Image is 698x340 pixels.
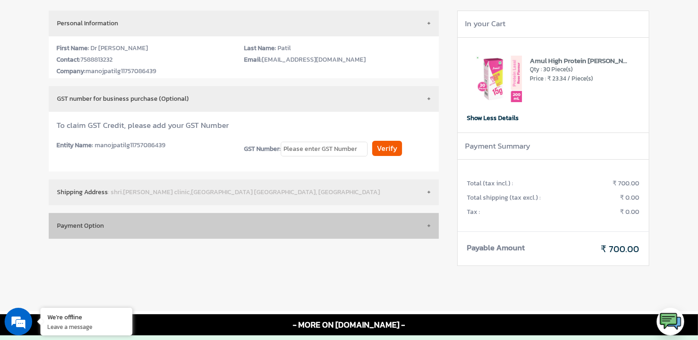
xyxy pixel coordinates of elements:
[108,187,380,197] span: : shri.[PERSON_NAME] clinic,[GEOGRAPHIC_DATA] [GEOGRAPHIC_DATA], [GEOGRAPHIC_DATA]
[19,108,160,201] span: We are offline. Please leave us a message.
[530,56,630,65] div: Amul High Protein [PERSON_NAME], 200mL | Pack of 30
[135,267,167,280] em: Submit
[5,235,175,267] textarea: Type your message and click 'Submit'
[543,65,573,74] span: 30 Piece(s)
[49,179,439,205] button: Shipping Address: shri.[PERSON_NAME] clinic,[GEOGRAPHIC_DATA] [GEOGRAPHIC_DATA], [GEOGRAPHIC_DATA]
[467,179,553,188] span: Total (tax incl.) :
[85,66,156,76] span: manojpatilg11757086439
[57,55,80,64] label: Contact:
[281,142,368,156] input: Please enter GST Number
[553,193,639,202] span: ₹ 0.00
[49,213,439,239] button: Payment Option
[262,55,366,64] span: [EMAIL_ADDRESS][DOMAIN_NAME]
[465,18,505,29] span: In your Cart
[72,225,117,231] em: Driven by SalesIQ
[476,56,522,102] img: Amul High Protein Rose Lassi, 200mL | Pack of 30
[95,140,165,150] span: manojpatilg11757086439
[57,141,93,150] label: Entity Name:
[57,67,85,76] label: Company:
[16,55,39,60] img: logo_Zg8I0qSkbAqR2WFHt3p6CTuqpyXMFPubPcD2OT02zFN43Cy9FUNNG3NEPhM_Q1qe_.png
[659,310,682,333] img: logo.png
[530,65,542,74] span: Qty :
[49,11,439,36] button: Personal Information
[293,319,405,331] span: - MORE ON [DOMAIN_NAME] -
[467,193,553,202] span: Total shipping (tax excl.) :
[553,207,639,217] span: ₹ 0.00
[151,5,173,27] div: Minimize live chat window
[458,133,649,160] div: Payment Summary
[467,113,519,123] span: Show Less Details
[467,207,553,217] span: Tax :
[57,121,431,130] h3: To claim GST Credit, please add your GST Number
[49,86,439,112] button: GST number for business purchase (Optional)
[278,43,291,53] span: Patil
[80,55,113,64] span: 7588813232
[530,74,546,83] span: Price :
[372,141,402,156] button: Verify
[47,312,125,321] div: We're offline
[244,144,281,154] label: GST Number:
[48,52,154,63] div: Leave a message
[63,225,70,231] img: salesiqlogo_leal7QplfZFryJ6FIlVepeu7OftD7mt8q6exU6-34PB8prfIgodN67KcxXM9Y7JQ_.png
[244,55,262,64] label: Email:
[553,179,639,188] span: ₹ 700.00
[467,242,553,254] span: Payable Amount
[57,44,89,53] label: First Name:
[553,242,639,255] span: ₹ 700.00
[91,43,148,53] span: Dr [PERSON_NAME]
[47,323,125,331] p: Leave a message
[244,44,276,53] label: Last Name:
[547,74,593,83] span: ₹ 23.34 / Piece(s)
